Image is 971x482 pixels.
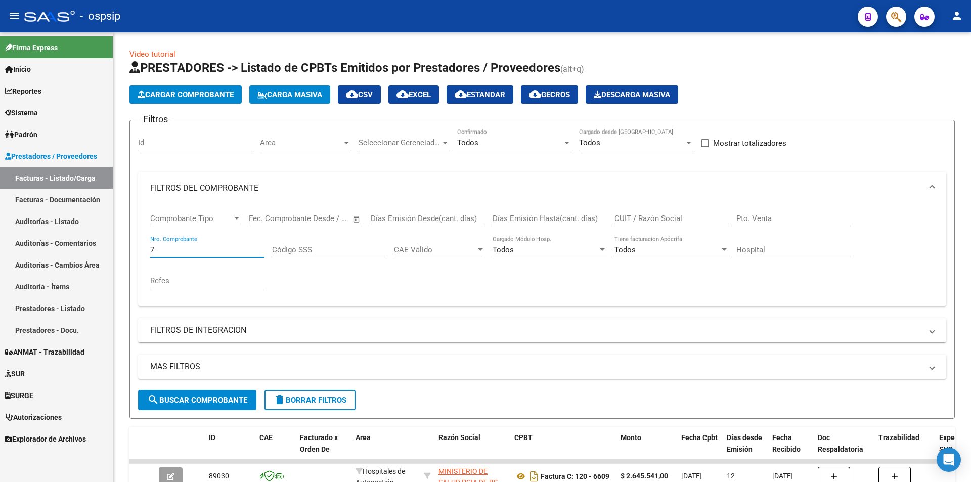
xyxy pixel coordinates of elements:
[594,90,670,99] span: Descarga Masiva
[129,50,175,59] a: Video tutorial
[205,427,255,471] datatable-header-cell: ID
[521,85,578,104] button: Gecros
[138,172,946,204] mat-expansion-panel-header: FILTROS DEL COMPROBANTE
[772,472,793,480] span: [DATE]
[138,355,946,379] mat-expansion-panel-header: MAS FILTROS
[138,112,173,126] h3: Filtros
[259,433,273,442] span: CAE
[681,433,718,442] span: Fecha Cpbt
[727,433,762,453] span: Días desde Emisión
[5,151,97,162] span: Prestadores / Proveedores
[772,433,801,453] span: Fecha Recibido
[129,85,242,104] button: Cargar Comprobante
[438,433,480,442] span: Razón Social
[346,88,358,100] mat-icon: cloud_download
[874,427,935,471] datatable-header-cell: Trazabilidad
[677,427,723,471] datatable-header-cell: Fecha Cpbt
[541,472,609,480] strong: Factura C: 120 - 6609
[396,88,409,100] mat-icon: cloud_download
[80,5,120,27] span: - ospsip
[5,412,62,423] span: Autorizaciones
[356,433,371,442] span: Area
[150,361,922,372] mat-panel-title: MAS FILTROS
[529,88,541,100] mat-icon: cloud_download
[5,64,31,75] span: Inicio
[388,85,439,104] button: EXCEL
[396,90,431,99] span: EXCEL
[5,129,37,140] span: Padrón
[514,433,533,442] span: CPBT
[586,85,678,104] button: Descarga Masiva
[359,138,440,147] span: Seleccionar Gerenciador
[621,472,668,480] strong: $ 2.645.541,00
[150,325,922,336] mat-panel-title: FILTROS DE INTEGRACION
[586,85,678,104] app-download-masive: Descarga masiva de comprobantes (adjuntos)
[296,427,351,471] datatable-header-cell: Facturado x Orden De
[138,318,946,342] mat-expansion-panel-header: FILTROS DE INTEGRACION
[727,472,735,480] span: 12
[5,390,33,401] span: SURGE
[274,393,286,406] mat-icon: delete
[300,433,338,453] span: Facturado x Orden De
[249,214,290,223] input: Fecha inicio
[5,85,41,97] span: Reportes
[5,107,38,118] span: Sistema
[447,85,513,104] button: Estandar
[274,396,346,405] span: Borrar Filtros
[937,448,961,472] div: Open Intercom Messenger
[147,396,247,405] span: Buscar Comprobante
[257,90,322,99] span: Carga Masiva
[529,90,570,99] span: Gecros
[614,245,636,254] span: Todos
[150,183,922,194] mat-panel-title: FILTROS DEL COMPROBANTE
[264,390,356,410] button: Borrar Filtros
[455,88,467,100] mat-icon: cloud_download
[713,137,786,149] span: Mostrar totalizadores
[209,472,229,480] span: 89030
[150,214,232,223] span: Comprobante Tipo
[723,427,768,471] datatable-header-cell: Días desde Emisión
[138,390,256,410] button: Buscar Comprobante
[299,214,348,223] input: Fecha fin
[138,90,234,99] span: Cargar Comprobante
[493,245,514,254] span: Todos
[455,90,505,99] span: Estandar
[5,433,86,445] span: Explorador de Archivos
[8,10,20,22] mat-icon: menu
[338,85,381,104] button: CSV
[434,427,510,471] datatable-header-cell: Razón Social
[138,204,946,306] div: FILTROS DEL COMPROBANTE
[5,42,58,53] span: Firma Express
[255,427,296,471] datatable-header-cell: CAE
[129,61,560,75] span: PRESTADORES -> Listado de CPBTs Emitidos por Prestadores / Proveedores
[579,138,600,147] span: Todos
[768,427,814,471] datatable-header-cell: Fecha Recibido
[5,346,84,358] span: ANMAT - Trazabilidad
[457,138,478,147] span: Todos
[560,64,584,74] span: (alt+q)
[209,433,215,442] span: ID
[5,368,25,379] span: SUR
[394,245,476,254] span: CAE Válido
[346,90,373,99] span: CSV
[249,85,330,104] button: Carga Masiva
[147,393,159,406] mat-icon: search
[814,427,874,471] datatable-header-cell: Doc Respaldatoria
[260,138,342,147] span: Area
[510,427,616,471] datatable-header-cell: CPBT
[951,10,963,22] mat-icon: person
[818,433,863,453] span: Doc Respaldatoria
[616,427,677,471] datatable-header-cell: Monto
[681,472,702,480] span: [DATE]
[351,213,363,225] button: Open calendar
[351,427,420,471] datatable-header-cell: Area
[621,433,641,442] span: Monto
[878,433,919,442] span: Trazabilidad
